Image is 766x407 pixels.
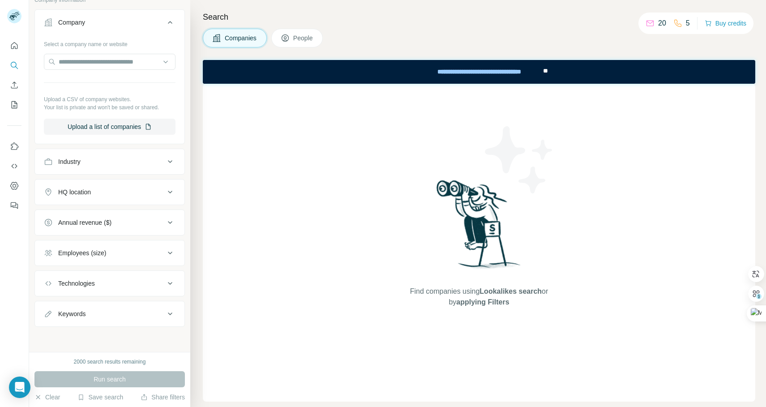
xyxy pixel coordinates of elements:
[203,11,755,23] h4: Search
[35,303,184,325] button: Keywords
[479,120,560,200] img: Surfe Illustration - Stars
[479,287,542,295] span: Lookalikes search
[456,298,509,306] span: applying Filters
[7,197,21,214] button: Feedback
[35,151,184,172] button: Industry
[225,34,257,43] span: Companies
[58,309,86,318] div: Keywords
[58,248,106,257] div: Employees (size)
[35,212,184,233] button: Annual revenue ($)
[77,393,123,402] button: Save search
[432,178,526,278] img: Surfe Illustration - Woman searching with binoculars
[35,181,184,203] button: HQ location
[686,18,690,29] p: 5
[407,286,551,308] span: Find companies using or by
[7,138,21,154] button: Use Surfe on LinkedIn
[293,34,314,43] span: People
[58,279,95,288] div: Technologies
[705,17,746,30] button: Buy credits
[203,60,755,84] iframe: Banner
[658,18,666,29] p: 20
[44,103,175,111] p: Your list is private and won't be saved or shared.
[7,178,21,194] button: Dashboard
[141,393,185,402] button: Share filters
[35,273,184,294] button: Technologies
[74,358,146,366] div: 2000 search results remaining
[7,97,21,113] button: My lists
[58,18,85,27] div: Company
[58,218,111,227] div: Annual revenue ($)
[7,38,21,54] button: Quick start
[35,242,184,264] button: Employees (size)
[9,377,30,398] div: Open Intercom Messenger
[35,12,184,37] button: Company
[44,95,175,103] p: Upload a CSV of company websites.
[44,37,175,48] div: Select a company name or website
[7,158,21,174] button: Use Surfe API
[7,57,21,73] button: Search
[44,119,175,135] button: Upload a list of companies
[34,393,60,402] button: Clear
[58,157,81,166] div: Industry
[58,188,91,197] div: HQ location
[7,77,21,93] button: Enrich CSV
